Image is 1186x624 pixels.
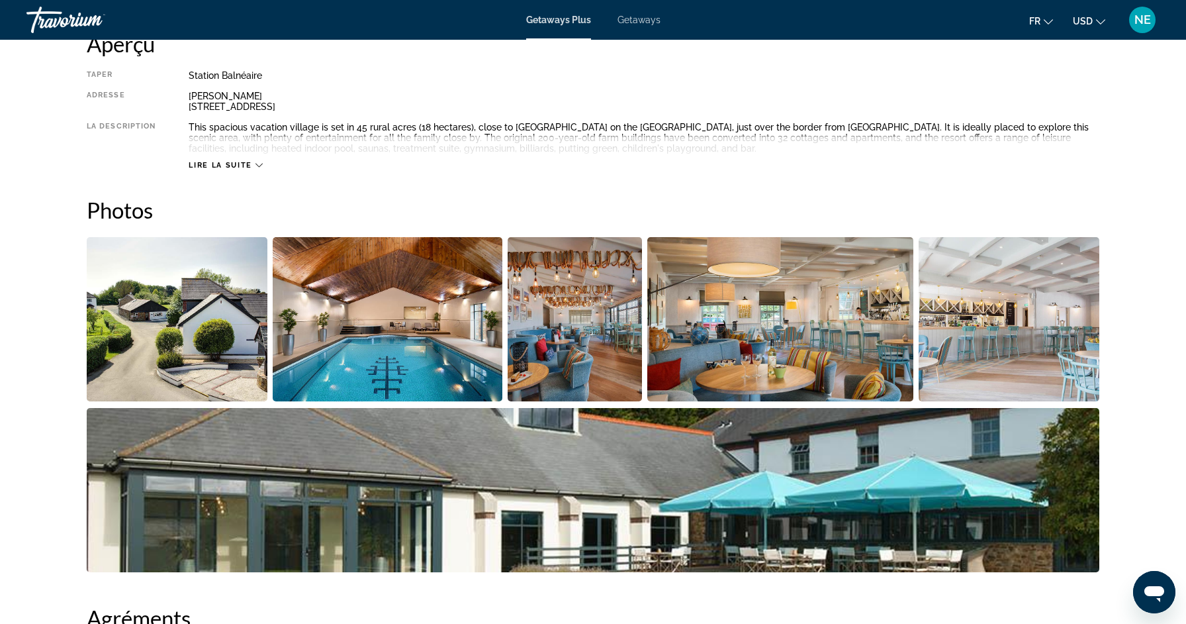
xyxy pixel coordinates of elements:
[273,236,503,402] button: Open full-screen image slider
[189,70,1099,81] div: Station balnéaire
[189,122,1099,154] div: This spacious vacation village is set in 45 rural acres (18 hectares), close to [GEOGRAPHIC_DATA]...
[87,30,1099,57] h2: Aperçu
[1134,13,1151,26] span: NE
[1029,11,1053,30] button: Change language
[919,236,1099,402] button: Open full-screen image slider
[1125,6,1160,34] button: User Menu
[189,161,251,170] span: Lire la suite
[1029,16,1040,26] span: fr
[87,91,156,112] div: Adresse
[87,236,267,402] button: Open full-screen image slider
[189,160,262,170] button: Lire la suite
[189,91,1099,112] div: [PERSON_NAME] [STREET_ADDRESS]
[87,70,156,81] div: Taper
[1073,16,1093,26] span: USD
[1073,11,1105,30] button: Change currency
[647,236,914,402] button: Open full-screen image slider
[87,407,1099,573] button: Open full-screen image slider
[617,15,661,25] a: Getaways
[508,236,642,402] button: Open full-screen image slider
[87,197,1099,223] h2: Photos
[26,3,159,37] a: Travorium
[87,122,156,154] div: La description
[526,15,591,25] a: Getaways Plus
[1133,571,1175,613] iframe: Bouton de lancement de la fenêtre de messagerie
